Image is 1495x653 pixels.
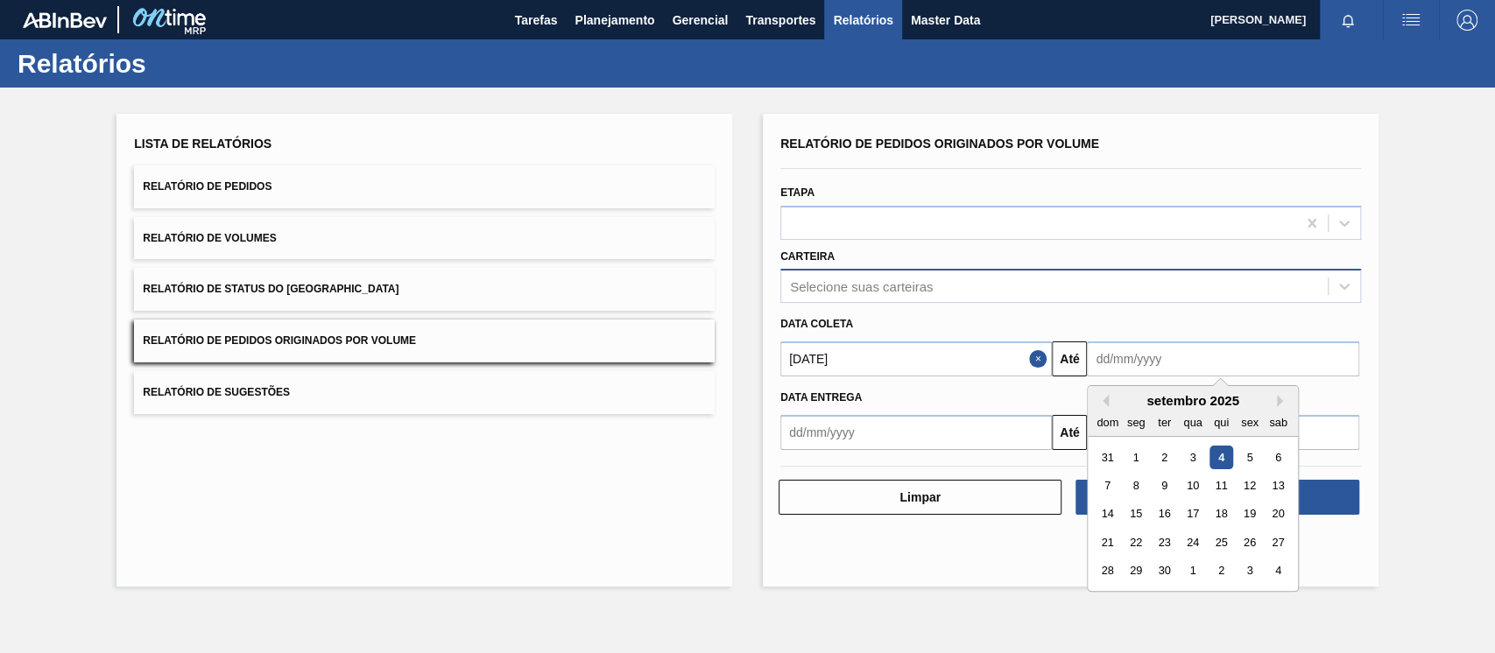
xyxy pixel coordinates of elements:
[780,318,853,330] span: Data coleta
[1238,474,1262,497] div: Choose sexta-feira, 12 de setembro de 2025
[1125,559,1148,583] div: Choose segunda-feira, 29 de setembro de 2025
[780,137,1099,151] span: Relatório de Pedidos Originados por Volume
[1096,411,1119,434] div: dom
[745,10,815,31] span: Transportes
[1096,446,1119,469] div: Choose domingo, 31 de agosto de 2025
[134,319,715,362] button: Relatório de Pedidos Originados por Volume
[673,10,729,31] span: Gerencial
[1277,395,1289,407] button: Next Month
[1096,502,1119,526] div: Choose domingo, 14 de setembro de 2025
[790,279,933,294] div: Selecione suas carteiras
[1125,411,1148,434] div: seg
[780,391,862,404] span: Data entrega
[780,341,1052,376] input: dd/mm/yyyy
[1088,393,1298,408] div: setembro 2025
[143,232,276,244] span: Relatório de Volumes
[1125,474,1148,497] div: Choose segunda-feira, 8 de setembro de 2025
[1456,10,1477,31] img: Logout
[1153,411,1176,434] div: ter
[780,250,835,263] label: Carteira
[1320,8,1376,32] button: Notificações
[1238,411,1262,434] div: sex
[1238,502,1262,526] div: Choose sexta-feira, 19 de setembro de 2025
[1153,559,1176,583] div: Choose terça-feira, 30 de setembro de 2025
[1181,502,1205,526] div: Choose quarta-feira, 17 de setembro de 2025
[1125,530,1148,554] div: Choose segunda-feira, 22 de setembro de 2025
[1181,446,1205,469] div: Choose quarta-feira, 3 de setembro de 2025
[780,186,814,199] label: Etapa
[1075,480,1358,515] button: Download
[1238,446,1262,469] div: Choose sexta-feira, 5 de setembro de 2025
[1266,559,1290,583] div: Choose sábado, 4 de outubro de 2025
[134,217,715,260] button: Relatório de Volumes
[134,165,715,208] button: Relatório de Pedidos
[1052,341,1087,376] button: Até
[1400,10,1421,31] img: userActions
[1209,502,1233,526] div: Choose quinta-feira, 18 de setembro de 2025
[134,137,271,151] span: Lista de Relatórios
[1125,502,1148,526] div: Choose segunda-feira, 15 de setembro de 2025
[1125,446,1148,469] div: Choose segunda-feira, 1 de setembro de 2025
[1096,474,1119,497] div: Choose domingo, 7 de setembro de 2025
[1029,341,1052,376] button: Close
[911,10,980,31] span: Master Data
[1238,530,1262,554] div: Choose sexta-feira, 26 de setembro de 2025
[1209,559,1233,583] div: Choose quinta-feira, 2 de outubro de 2025
[779,480,1061,515] button: Limpar
[1238,559,1262,583] div: Choose sexta-feira, 3 de outubro de 2025
[780,415,1052,450] input: dd/mm/yyyy
[1052,415,1087,450] button: Até
[1266,411,1290,434] div: sab
[134,268,715,311] button: Relatório de Status do [GEOGRAPHIC_DATA]
[1097,395,1109,407] button: Previous Month
[143,180,271,193] span: Relatório de Pedidos
[1153,446,1176,469] div: Choose terça-feira, 2 de setembro de 2025
[1266,446,1290,469] div: Choose sábado, 6 de setembro de 2025
[1209,474,1233,497] div: Choose quinta-feira, 11 de setembro de 2025
[1181,530,1205,554] div: Choose quarta-feira, 24 de setembro de 2025
[1266,530,1290,554] div: Choose sábado, 27 de setembro de 2025
[515,10,558,31] span: Tarefas
[833,10,892,31] span: Relatórios
[575,10,654,31] span: Planejamento
[143,283,398,295] span: Relatório de Status do [GEOGRAPHIC_DATA]
[23,12,107,28] img: TNhmsLtSVTkK8tSr43FrP2fwEKptu5GPRR3wAAAABJRU5ErkJggg==
[1094,443,1293,585] div: month 2025-09
[1209,411,1233,434] div: qui
[1153,502,1176,526] div: Choose terça-feira, 16 de setembro de 2025
[1153,530,1176,554] div: Choose terça-feira, 23 de setembro de 2025
[1181,559,1205,583] div: Choose quarta-feira, 1 de outubro de 2025
[1096,559,1119,583] div: Choose domingo, 28 de setembro de 2025
[1266,474,1290,497] div: Choose sábado, 13 de setembro de 2025
[1096,530,1119,554] div: Choose domingo, 21 de setembro de 2025
[1087,341,1358,376] input: dd/mm/yyyy
[1181,411,1205,434] div: qua
[143,334,416,347] span: Relatório de Pedidos Originados por Volume
[134,371,715,414] button: Relatório de Sugestões
[1153,474,1176,497] div: Choose terça-feira, 9 de setembro de 2025
[18,53,328,74] h1: Relatórios
[1266,502,1290,526] div: Choose sábado, 20 de setembro de 2025
[1181,474,1205,497] div: Choose quarta-feira, 10 de setembro de 2025
[1209,530,1233,554] div: Choose quinta-feira, 25 de setembro de 2025
[143,386,290,398] span: Relatório de Sugestões
[1209,446,1233,469] div: Choose quinta-feira, 4 de setembro de 2025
